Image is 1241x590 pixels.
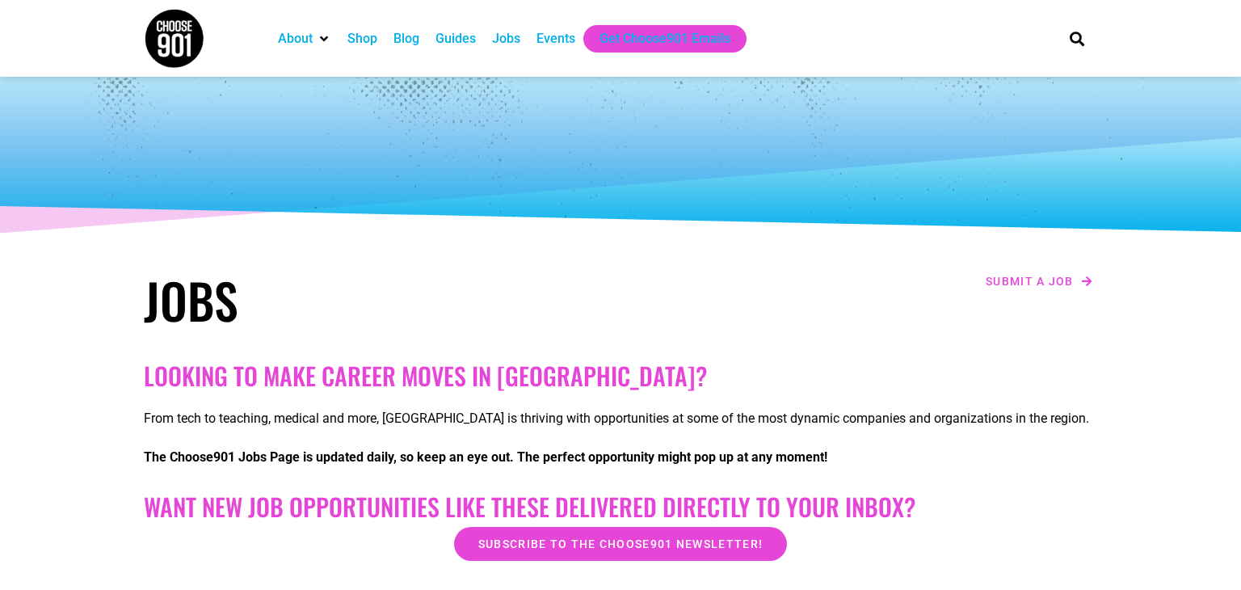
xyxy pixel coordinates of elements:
span: Submit a job [986,276,1074,287]
p: From tech to teaching, medical and more, [GEOGRAPHIC_DATA] is thriving with opportunities at some... [144,409,1097,428]
a: About [278,29,313,48]
a: Events [536,29,575,48]
a: Get Choose901 Emails [599,29,730,48]
a: Submit a job [981,271,1097,292]
nav: Main nav [270,25,1042,53]
a: Subscribe to the Choose901 newsletter! [454,527,787,561]
a: Guides [435,29,476,48]
span: Subscribe to the Choose901 newsletter! [478,538,763,550]
div: About [270,25,339,53]
a: Jobs [492,29,520,48]
div: Search [1064,25,1091,52]
h2: Want New Job Opportunities like these Delivered Directly to your Inbox? [144,492,1097,521]
h1: Jobs [144,271,612,329]
a: Shop [347,29,377,48]
a: Blog [393,29,419,48]
h2: Looking to make career moves in [GEOGRAPHIC_DATA]? [144,361,1097,390]
strong: The Choose901 Jobs Page is updated daily, so keep an eye out. The perfect opportunity might pop u... [144,449,827,465]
